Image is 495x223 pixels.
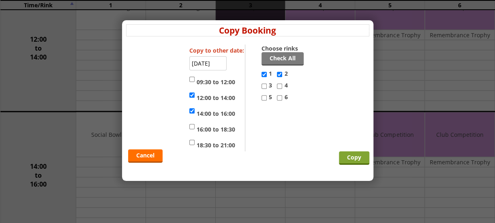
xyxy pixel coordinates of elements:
input: 09:30 to 12:00 [189,74,195,84]
label: Copy to other date: [189,47,244,54]
label: 2 [277,70,292,81]
label: 18:30 to 21:00 [189,138,235,149]
label: 1 [261,70,277,81]
input: 16:00 to 18:30 [189,122,195,132]
input: Copy [339,151,369,165]
input: 6 [277,93,282,103]
label: 16:00 to 18:30 [189,122,235,134]
h4: Copy Booking [126,24,369,36]
label: 14:00 to 16:00 [189,106,235,118]
input: Select date... [189,56,227,70]
a: Cancel [128,149,163,163]
label: 09:30 to 12:00 [189,74,235,86]
label: 12:00 to 14:00 [189,90,235,102]
label: Choose rinks [261,45,306,52]
input: 5 [261,93,267,103]
a: x [364,23,369,34]
input: 12:00 to 14:00 [189,90,195,100]
input: 1 [261,70,267,79]
a: Check All [261,52,304,66]
input: 4 [277,81,282,91]
input: 3 [261,81,267,91]
label: 5 [261,93,277,105]
label: 6 [277,93,292,105]
label: 4 [277,81,292,93]
input: 2 [277,70,282,79]
label: 3 [261,81,277,93]
input: 14:00 to 16:00 [189,106,195,116]
input: 18:30 to 21:00 [189,138,195,147]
